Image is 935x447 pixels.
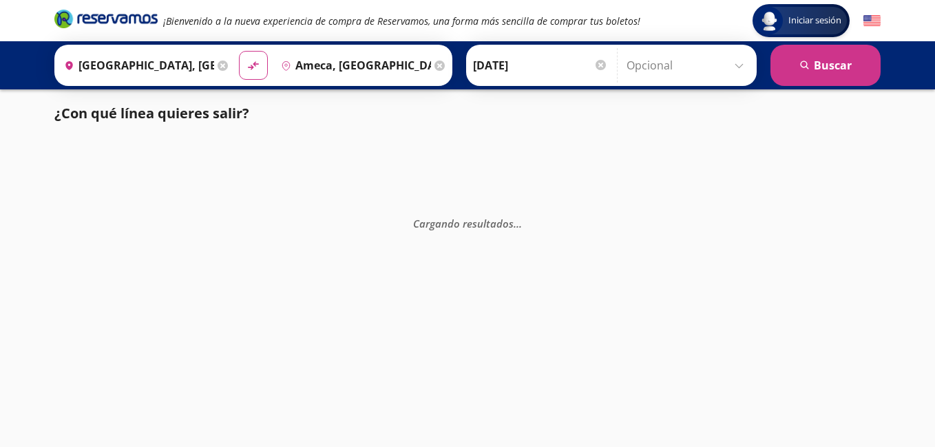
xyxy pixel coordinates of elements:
[863,12,881,30] button: English
[770,45,881,86] button: Buscar
[54,8,158,29] i: Brand Logo
[54,103,249,124] p: ¿Con qué línea quieres salir?
[473,48,608,83] input: Elegir Fecha
[783,14,847,28] span: Iniciar sesión
[514,217,516,230] span: .
[59,48,214,83] input: Buscar Origen
[627,48,750,83] input: Opcional
[54,8,158,33] a: Brand Logo
[275,48,431,83] input: Buscar Destino
[516,217,519,230] span: .
[163,14,640,28] em: ¡Bienvenido a la nueva experiencia de compra de Reservamos, una forma más sencilla de comprar tus...
[413,217,522,230] em: Cargando resultados
[519,217,522,230] span: .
